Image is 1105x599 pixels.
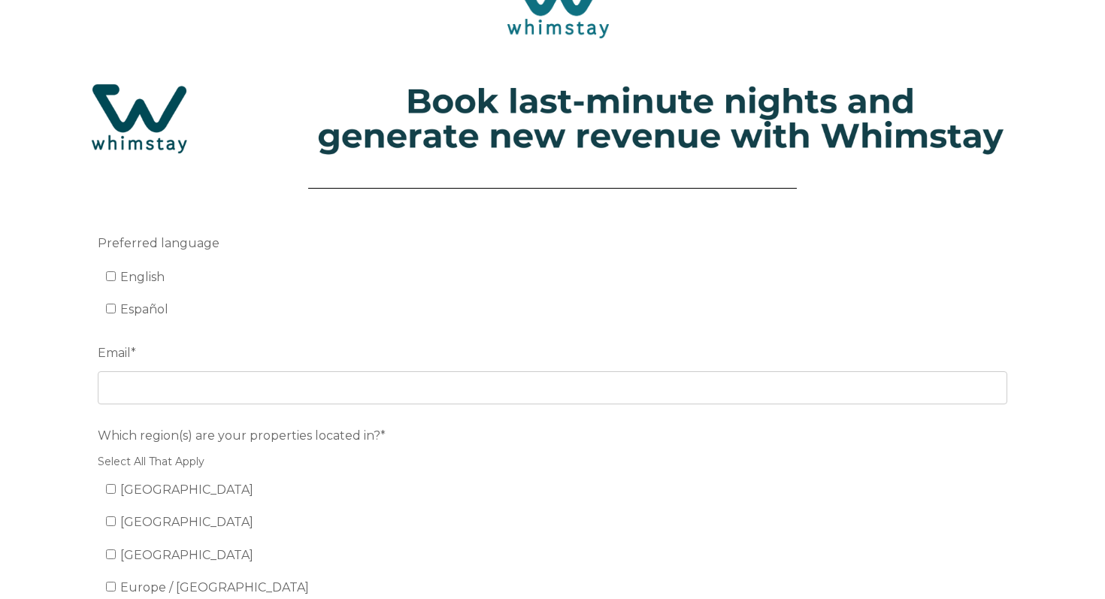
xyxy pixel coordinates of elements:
[120,548,253,562] span: [GEOGRAPHIC_DATA]
[15,62,1090,176] img: Hubspot header for SSOB (4)
[120,483,253,497] span: [GEOGRAPHIC_DATA]
[98,454,1007,470] legend: Select All That Apply
[120,270,165,284] span: English
[106,304,116,313] input: Español
[120,515,253,529] span: [GEOGRAPHIC_DATA]
[98,341,131,365] span: Email
[98,424,386,447] span: Which region(s) are your properties located in?*
[120,580,309,594] span: Europe / [GEOGRAPHIC_DATA]
[98,231,219,255] span: Preferred language
[106,516,116,526] input: [GEOGRAPHIC_DATA]
[120,302,168,316] span: Español
[106,549,116,559] input: [GEOGRAPHIC_DATA]
[106,271,116,281] input: English
[106,484,116,494] input: [GEOGRAPHIC_DATA]
[106,582,116,591] input: Europe / [GEOGRAPHIC_DATA]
